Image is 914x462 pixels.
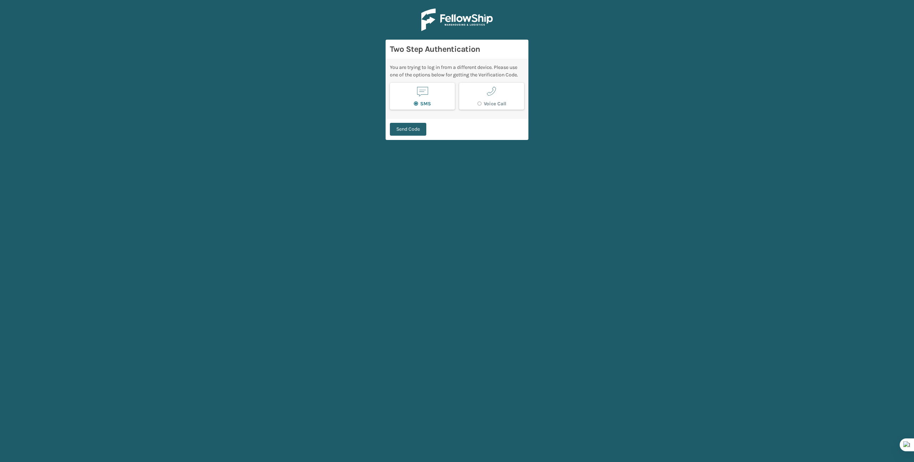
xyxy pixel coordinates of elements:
[390,123,426,136] button: Send Code
[390,44,524,55] h3: Two Step Authentication
[477,101,506,107] label: Voice Call
[421,9,493,31] img: Logo
[390,64,524,79] div: You are trying to log in from a different device. Please use one of the options below for getting...
[414,101,431,107] label: SMS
